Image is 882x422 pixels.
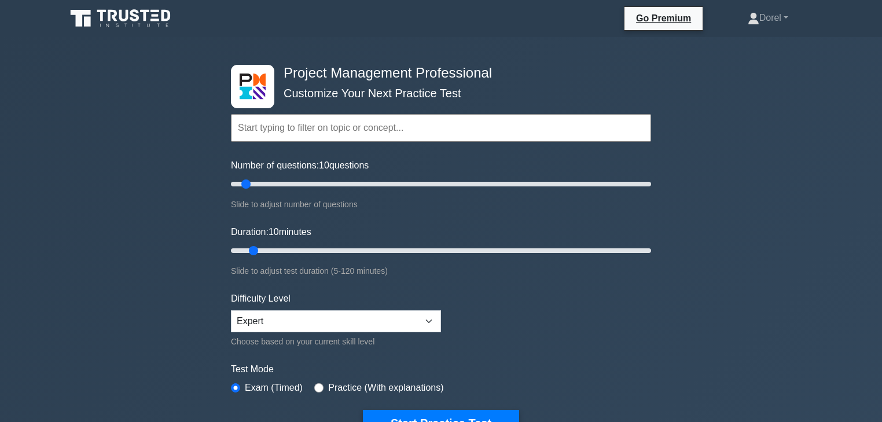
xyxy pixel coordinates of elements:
span: 10 [319,160,329,170]
a: Go Premium [629,11,698,25]
div: Slide to adjust test duration (5-120 minutes) [231,264,651,278]
span: 10 [269,227,279,237]
label: Exam (Timed) [245,381,303,395]
input: Start typing to filter on topic or concept... [231,114,651,142]
label: Practice (With explanations) [328,381,443,395]
div: Slide to adjust number of questions [231,197,651,211]
label: Duration: minutes [231,225,311,239]
label: Test Mode [231,362,651,376]
h4: Project Management Professional [279,65,594,82]
a: Dorel [720,6,816,30]
label: Difficulty Level [231,292,291,306]
label: Number of questions: questions [231,159,369,173]
div: Choose based on your current skill level [231,335,441,348]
